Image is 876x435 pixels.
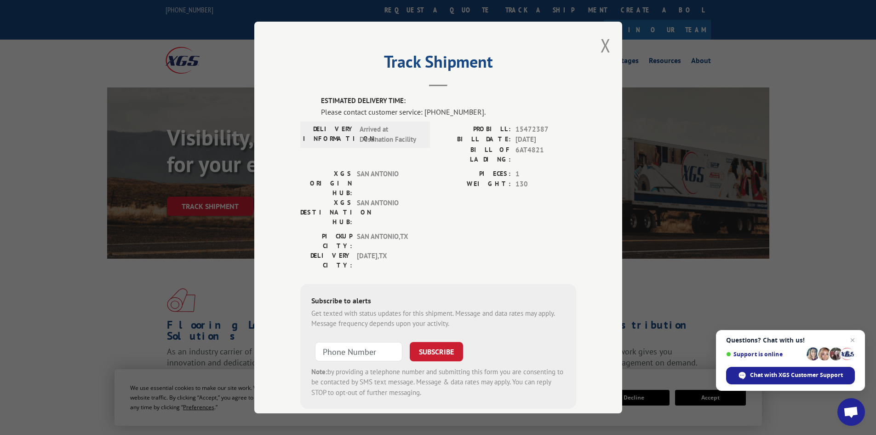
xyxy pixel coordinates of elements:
label: XGS ORIGIN HUB: [300,169,352,198]
label: DELIVERY INFORMATION: [303,124,355,145]
label: BILL OF LADING: [438,145,511,164]
span: 6AT4821 [515,145,576,164]
span: SAN ANTONIO , TX [357,232,419,251]
input: Phone Number [315,342,402,361]
span: [DATE] [515,134,576,145]
span: Close chat [847,335,858,346]
label: BILL DATE: [438,134,511,145]
span: SAN ANTONIO [357,198,419,227]
div: by providing a telephone number and submitting this form you are consenting to be contacted by SM... [311,367,565,398]
div: Chat with XGS Customer Support [726,367,855,384]
label: DELIVERY CITY: [300,251,352,270]
span: Questions? Chat with us! [726,336,855,344]
label: PROBILL: [438,124,511,135]
label: PICKUP CITY: [300,232,352,251]
div: Open chat [837,398,865,426]
label: PIECES: [438,169,511,180]
button: Close modal [601,33,611,58]
span: Support is online [726,351,803,358]
div: Get texted with status updates for this shipment. Message and data rates may apply. Message frequ... [311,308,565,329]
div: Subscribe to alerts [311,295,565,308]
strong: Note: [311,367,327,376]
span: 1 [515,169,576,180]
h2: Track Shipment [300,55,576,73]
span: [DATE] , TX [357,251,419,270]
button: SUBSCRIBE [410,342,463,361]
span: SAN ANTONIO [357,169,419,198]
label: ESTIMATED DELIVERY TIME: [321,96,576,106]
span: 130 [515,179,576,190]
label: WEIGHT: [438,179,511,190]
span: 15472387 [515,124,576,135]
label: XGS DESTINATION HUB: [300,198,352,227]
span: Chat with XGS Customer Support [750,371,843,379]
span: Arrived at Destination Facility [360,124,422,145]
div: Please contact customer service: [PHONE_NUMBER]. [321,106,576,117]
